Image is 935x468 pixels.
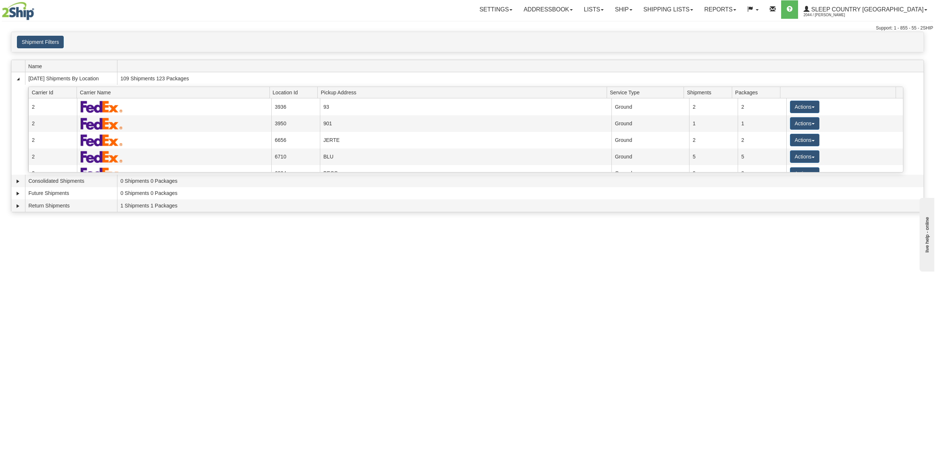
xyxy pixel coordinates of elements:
td: BLU [320,149,611,165]
button: Actions [790,117,819,130]
td: 901 [320,115,611,132]
td: 2 [28,165,77,182]
td: 0 Shipments 0 Packages [117,187,924,200]
span: Pickup Address [321,87,607,98]
div: Support: 1 - 855 - 55 - 2SHIP [2,25,933,31]
td: JERTE [320,132,611,149]
img: FedEx Express® [81,101,123,113]
td: 9 [738,165,786,182]
img: FedEx Express® [81,134,123,146]
img: FedEx Express® [81,118,123,130]
td: Ground [611,165,689,182]
td: 2 [689,132,738,149]
td: 2 [28,98,77,115]
button: Actions [790,101,819,113]
td: 3936 [271,98,320,115]
a: Settings [474,0,518,19]
a: Ship [609,0,638,19]
span: Name [28,60,117,72]
a: Collapse [14,75,22,83]
img: logo2044.jpg [2,2,34,20]
a: Lists [578,0,609,19]
td: 6710 [271,149,320,165]
td: Consolidated Shipments [25,175,117,187]
a: Expand [14,202,22,210]
td: 6824 [271,165,320,182]
td: Future Shipments [25,187,117,200]
span: Shipments [687,87,732,98]
td: BECO [320,165,611,182]
td: 2 [28,149,77,165]
div: live help - online [6,6,68,12]
a: Addressbook [518,0,578,19]
td: 109 Shipments 123 Packages [117,72,924,85]
td: 1 [689,115,738,132]
img: FedEx Express® [81,167,123,179]
button: Actions [790,167,819,180]
span: 2044 / [PERSON_NAME] [804,11,859,19]
img: FedEx Express® [81,151,123,163]
td: Ground [611,132,689,149]
a: Sleep Country [GEOGRAPHIC_DATA] 2044 / [PERSON_NAME] [798,0,933,19]
button: Actions [790,134,819,146]
td: 0 Shipments 0 Packages [117,175,924,187]
span: Location Id [273,87,318,98]
td: [DATE] Shipments By Location [25,72,117,85]
td: 2 [738,132,786,149]
td: 2 [689,98,738,115]
td: 5 [738,149,786,165]
a: Reports [699,0,742,19]
td: Return Shipments [25,199,117,212]
span: Sleep Country [GEOGRAPHIC_DATA] [809,6,924,13]
td: Ground [611,98,689,115]
td: 1 Shipments 1 Packages [117,199,924,212]
td: 2 [28,115,77,132]
button: Shipment Filters [17,36,64,48]
td: Ground [611,115,689,132]
a: Expand [14,190,22,197]
td: 6656 [271,132,320,149]
a: Expand [14,178,22,185]
span: Packages [735,87,780,98]
td: 5 [689,149,738,165]
span: Carrier Id [32,87,77,98]
td: 2 [738,98,786,115]
span: Service Type [610,87,684,98]
button: Actions [790,150,819,163]
a: Shipping lists [638,0,699,19]
span: Carrier Name [80,87,269,98]
iframe: chat widget [918,196,934,272]
td: 2 [28,132,77,149]
td: 9 [689,165,738,182]
td: Ground [611,149,689,165]
td: 1 [738,115,786,132]
td: 93 [320,98,611,115]
td: 3950 [271,115,320,132]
